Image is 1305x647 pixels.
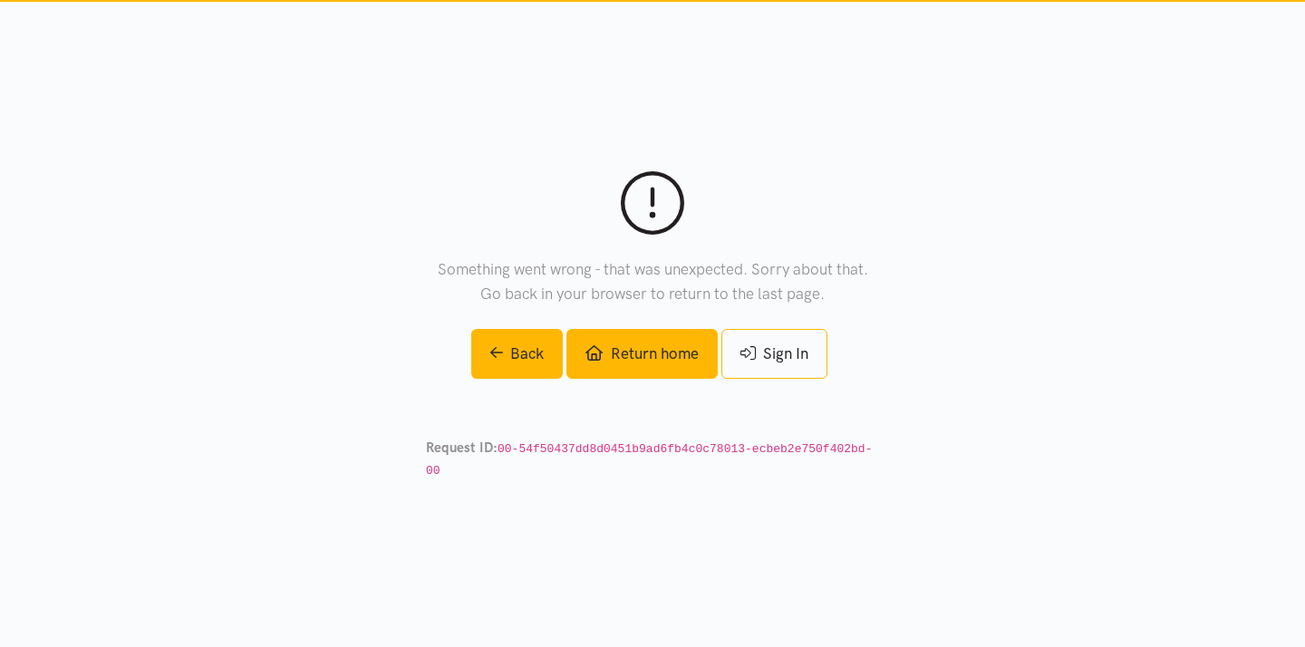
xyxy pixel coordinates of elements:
a: Back [471,329,564,379]
a: Sign In [721,329,827,379]
code: 00-54f50437dd8d0451b9ad6fb4c0c78013-ecbeb2e750f402bd-00 [426,442,872,478]
a: Return home [566,329,717,379]
strong: Request ID: [426,439,498,456]
p: Something went wrong - that was unexpected. Sorry about that. Go back in your browser to return t... [426,257,879,306]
